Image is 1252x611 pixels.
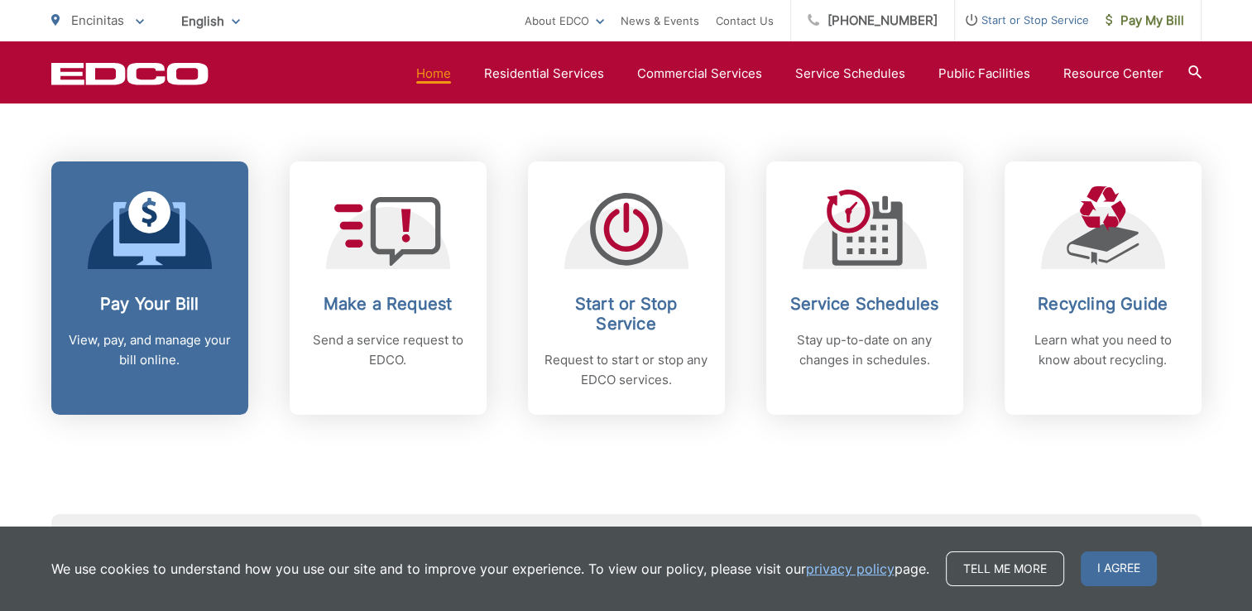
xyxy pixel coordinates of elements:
a: Public Facilities [938,64,1030,84]
h2: Pay Your Bill [68,294,232,314]
a: Contact Us [716,11,774,31]
a: About EDCO [525,11,604,31]
p: Request to start or stop any EDCO services. [544,350,708,390]
a: Residential Services [484,64,604,84]
a: privacy policy [806,559,895,579]
a: Pay Your Bill View, pay, and manage your bill online. [51,161,248,415]
a: Home [416,64,451,84]
span: Pay My Bill [1106,11,1184,31]
a: EDCD logo. Return to the homepage. [51,62,209,85]
h2: Start or Stop Service [544,294,708,334]
a: News & Events [621,11,699,31]
p: Stay up-to-date on any changes in schedules. [783,330,947,370]
a: Service Schedules [795,64,905,84]
a: Commercial Services [637,64,762,84]
h2: Make a Request [306,294,470,314]
span: Encinitas [71,12,124,28]
a: Service Schedules Stay up-to-date on any changes in schedules. [766,161,963,415]
p: We use cookies to understand how you use our site and to improve your experience. To view our pol... [51,559,929,579]
p: View, pay, and manage your bill online. [68,330,232,370]
p: Send a service request to EDCO. [306,330,470,370]
h2: Service Schedules [783,294,947,314]
a: Make a Request Send a service request to EDCO. [290,161,487,415]
span: English [169,7,252,36]
a: Resource Center [1063,64,1163,84]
